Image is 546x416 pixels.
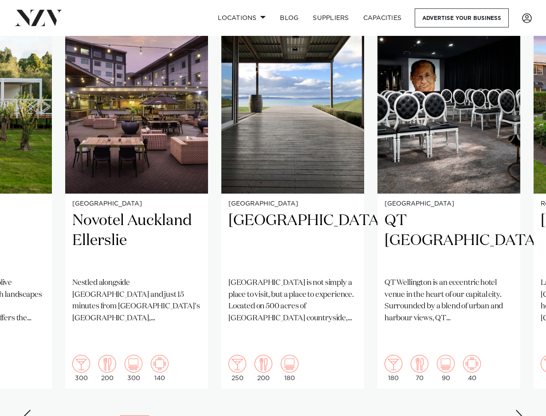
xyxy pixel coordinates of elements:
[356,8,409,27] a: Capacities
[125,355,142,373] img: theatre.png
[437,355,455,381] div: 90
[151,355,169,373] img: meeting.png
[306,8,356,27] a: SUPPLIERS
[385,355,402,381] div: 180
[228,277,357,324] p: [GEOGRAPHIC_DATA] is not simply a place to visit, but a place to experience. Located on 500 acres...
[228,355,246,381] div: 250
[72,201,201,207] small: [GEOGRAPHIC_DATA]
[98,355,116,381] div: 200
[415,8,509,27] a: Advertise your business
[72,211,201,271] h2: Novotel Auckland Ellerslie
[385,277,513,324] p: QT Wellington is an eccentric hotel venue in the heart of our capital city. Surrounded by a blend...
[228,201,357,207] small: [GEOGRAPHIC_DATA]
[385,211,513,271] h2: QT [GEOGRAPHIC_DATA]
[385,355,402,373] img: cocktail.png
[14,10,63,26] img: nzv-logo.png
[228,211,357,271] h2: [GEOGRAPHIC_DATA]
[385,201,513,207] small: [GEOGRAPHIC_DATA]
[437,355,455,373] img: theatre.png
[281,355,299,381] div: 180
[411,355,428,373] img: dining.png
[98,355,116,373] img: dining.png
[255,355,272,373] img: dining.png
[211,8,273,27] a: Locations
[228,355,246,373] img: cocktail.png
[377,2,520,389] swiper-slide: 8 / 38
[273,8,306,27] a: BLOG
[72,277,201,324] p: Nestled alongside [GEOGRAPHIC_DATA] and just 15 minutes from [GEOGRAPHIC_DATA]'s [GEOGRAPHIC_DATA...
[72,355,90,381] div: 300
[151,355,169,381] div: 140
[463,355,481,381] div: 40
[255,355,272,381] div: 200
[65,2,208,389] a: [GEOGRAPHIC_DATA] Novotel Auckland Ellerslie Nestled alongside [GEOGRAPHIC_DATA] and just 15 minu...
[221,2,364,389] a: [GEOGRAPHIC_DATA] [GEOGRAPHIC_DATA] [GEOGRAPHIC_DATA] is not simply a place to visit, but a place...
[281,355,299,373] img: theatre.png
[65,2,208,389] swiper-slide: 6 / 38
[377,2,520,389] a: [GEOGRAPHIC_DATA] QT [GEOGRAPHIC_DATA] QT Wellington is an eccentric hotel venue in the heart of ...
[125,355,142,381] div: 300
[463,355,481,373] img: meeting.png
[72,355,90,373] img: cocktail.png
[411,355,428,381] div: 70
[221,2,364,389] swiper-slide: 7 / 38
